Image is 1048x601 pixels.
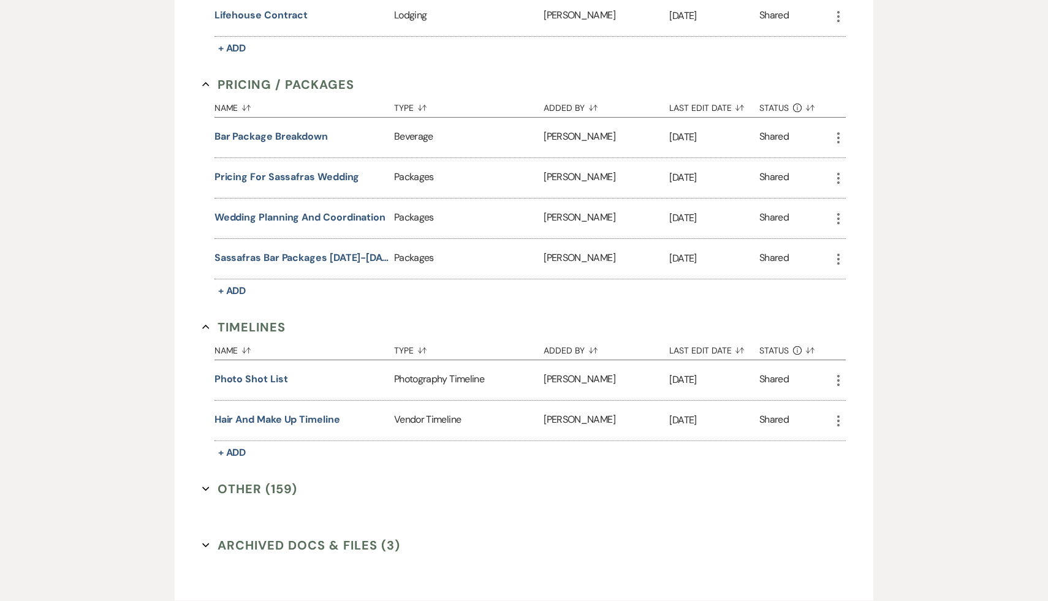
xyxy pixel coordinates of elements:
[759,412,789,429] div: Shared
[759,210,789,227] div: Shared
[215,372,288,387] button: Photo Shot List
[394,401,544,440] div: Vendor Timeline
[215,8,308,23] button: Lifehouse Contract
[215,336,394,360] button: Name
[759,104,789,112] span: Status
[394,94,544,117] button: Type
[759,336,831,360] button: Status
[394,239,544,279] div: Packages
[215,412,340,427] button: Hair and Make Up Timeline
[544,360,669,400] div: [PERSON_NAME]
[215,129,328,144] button: Bar Package Breakdown
[394,118,544,157] div: Beverage
[759,8,789,25] div: Shared
[759,251,789,267] div: Shared
[544,239,669,279] div: [PERSON_NAME]
[202,536,400,554] button: Archived Docs & Files (3)
[669,251,759,266] p: [DATE]
[218,446,246,459] span: + Add
[544,198,669,238] div: [PERSON_NAME]
[218,42,246,55] span: + Add
[669,336,759,360] button: Last Edit Date
[544,94,669,117] button: Added By
[202,318,286,336] button: Timelines
[215,444,250,461] button: + Add
[759,170,789,186] div: Shared
[669,210,759,226] p: [DATE]
[669,8,759,24] p: [DATE]
[669,94,759,117] button: Last Edit Date
[544,401,669,440] div: [PERSON_NAME]
[215,170,360,184] button: Pricing for Sassafras Wedding
[544,118,669,157] div: [PERSON_NAME]
[669,412,759,428] p: [DATE]
[759,129,789,146] div: Shared
[394,360,544,400] div: Photography Timeline
[202,480,297,498] button: Other (159)
[215,282,250,300] button: + Add
[669,372,759,388] p: [DATE]
[394,158,544,198] div: Packages
[669,170,759,186] p: [DATE]
[544,336,669,360] button: Added By
[394,198,544,238] div: Packages
[218,284,246,297] span: + Add
[215,251,389,265] button: Sassafras Bar Packages [DATE]-[DATE]
[759,346,789,355] span: Status
[215,210,385,225] button: Wedding Planning and Coordination
[394,336,544,360] button: Type
[669,129,759,145] p: [DATE]
[215,40,250,57] button: + Add
[202,75,354,94] button: Pricing / Packages
[759,372,789,388] div: Shared
[544,158,669,198] div: [PERSON_NAME]
[759,94,831,117] button: Status
[215,94,394,117] button: Name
